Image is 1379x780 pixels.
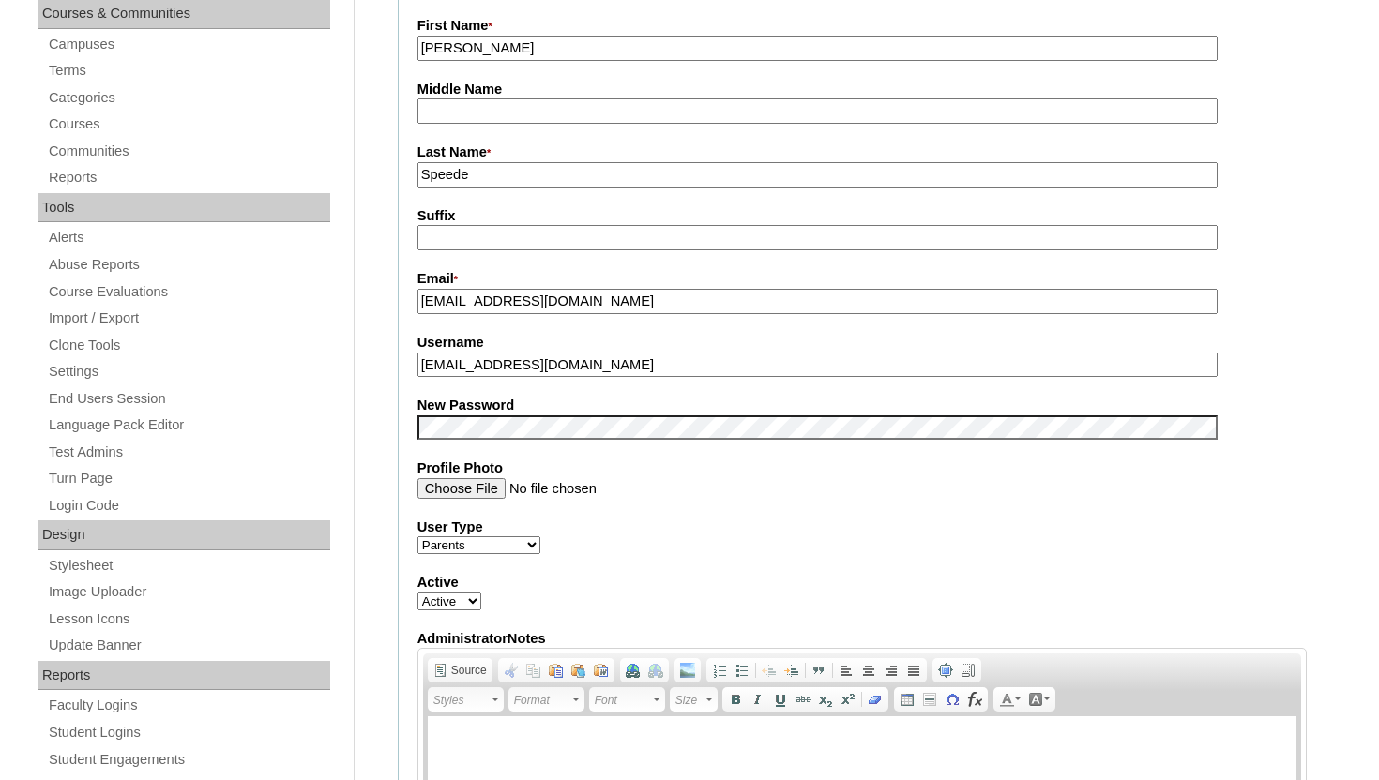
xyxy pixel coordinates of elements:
[896,689,918,710] a: Table
[47,554,330,577] a: Stylesheet
[670,687,718,712] a: Size
[47,166,330,189] a: Reports
[47,253,330,277] a: Abuse Reports
[814,689,837,710] a: Subscript
[38,520,330,550] div: Design
[1024,689,1053,710] a: Background Color
[417,396,1307,415] label: New Password
[724,689,747,710] a: Bold
[902,660,925,681] a: Justify
[589,687,665,712] a: Font
[417,629,1307,649] label: AdministratorNotes
[47,387,330,411] a: End Users Session
[417,458,1307,478] label: Profile Photo
[433,689,490,712] span: Styles
[808,660,830,681] a: Block Quote
[934,660,957,681] a: Maximize
[545,660,568,681] a: Paste
[780,660,803,681] a: Increase Indent
[430,660,491,681] a: Source
[747,689,769,710] a: Italic
[508,687,584,712] a: Format
[523,660,545,681] a: Copy
[448,663,487,678] span: Source
[957,660,979,681] a: Show Blocks
[428,687,504,712] a: Styles
[595,689,651,712] span: Font
[941,689,963,710] a: Insert Special Character
[417,16,1307,37] label: First Name
[47,226,330,249] a: Alerts
[47,112,330,136] a: Courses
[417,142,1307,163] label: Last Name
[47,334,330,357] a: Clone Tools
[995,689,1024,710] a: Text Color
[963,689,986,710] a: Insert Equation
[644,660,667,681] a: Unlink
[417,269,1307,290] label: Email
[47,33,330,56] a: Campuses
[880,660,902,681] a: Align Right
[514,689,570,712] span: Format
[47,467,330,490] a: Turn Page
[38,661,330,691] div: Reports
[47,607,330,631] a: Lesson Icons
[708,660,731,681] a: Insert/Remove Numbered List
[47,86,330,110] a: Categories
[500,660,523,681] a: Cut
[47,59,330,82] a: Terms
[622,660,644,681] a: Link
[47,441,330,464] a: Test Admins
[792,689,814,710] a: Strike Through
[731,660,753,681] a: Insert/Remove Bulleted List
[47,413,330,437] a: Language Pack Editor
[676,660,699,681] a: Add Image
[568,660,590,681] a: Paste as plain text
[38,193,330,223] div: Tools
[758,660,780,681] a: Decrease Indent
[675,689,704,712] span: Size
[857,660,880,681] a: Center
[590,660,613,681] a: Paste from Word
[47,580,330,604] a: Image Uploader
[417,80,1307,99] label: Middle Name
[47,140,330,163] a: Communities
[47,307,330,330] a: Import / Export
[837,689,859,710] a: Superscript
[417,517,1307,537] label: User Type
[864,689,886,710] a: Remove Format
[47,694,330,717] a: Faculty Logins
[47,360,330,383] a: Settings
[918,689,941,710] a: Insert Horizontal Line
[417,333,1307,352] label: Username
[47,280,330,304] a: Course Evaluations
[47,721,330,744] a: Student Logins
[47,494,330,517] a: Login Code
[417,206,1307,226] label: Suffix
[47,634,330,657] a: Update Banner
[835,660,857,681] a: Align Left
[417,573,1307,592] label: Active
[769,689,792,710] a: Underline
[47,748,330,772] a: Student Engagements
